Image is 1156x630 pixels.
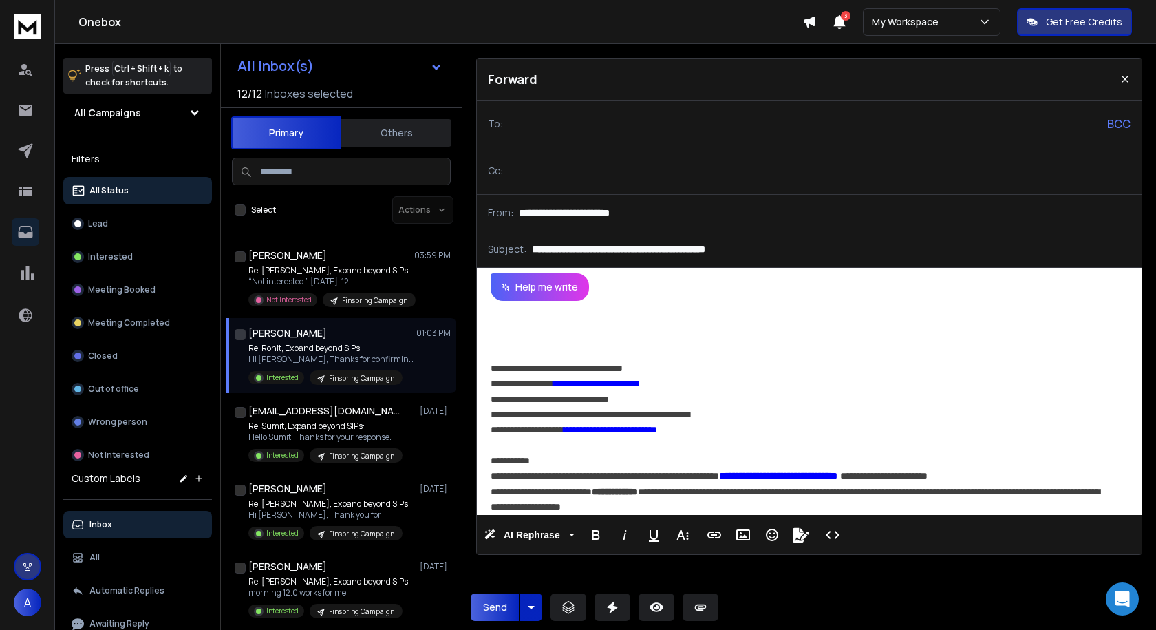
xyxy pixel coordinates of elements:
[88,417,147,428] p: Wrong person
[1046,15,1122,29] p: Get Free Credits
[342,295,407,306] p: Finspring Campaign
[820,521,846,549] button: Code View
[248,576,410,587] p: Re: [PERSON_NAME], Expand beyond SIPs:
[1017,8,1132,36] button: Get Free Credits
[266,295,312,305] p: Not Interested
[63,149,212,169] h3: Filters
[248,343,414,354] p: Re: Rohit, Expand beyond SIPs:
[730,521,756,549] button: Insert Image (Ctrl+P)
[248,482,327,496] h1: [PERSON_NAME]
[88,450,149,461] p: Not Interested
[63,375,212,403] button: Out of office
[89,618,149,629] p: Awaiting Reply
[248,354,414,365] p: Hi [PERSON_NAME], Thanks for confirming.
[248,432,403,443] p: Hello Sumit, Thanks for your response.
[226,52,453,80] button: All Inbox(s)
[63,276,212,304] button: Meeting Booked
[89,585,164,596] p: Automatic Replies
[63,99,212,127] button: All Campaigns
[237,59,314,73] h1: All Inbox(s)
[583,521,609,549] button: Bold (Ctrl+B)
[63,577,212,605] button: Automatic Replies
[112,61,171,76] span: Ctrl + Shift + k
[89,552,100,563] p: All
[89,185,129,196] p: All Status
[63,309,212,337] button: Meeting Completed
[266,528,299,538] p: Interested
[416,328,451,339] p: 01:03 PM
[266,606,299,616] p: Interested
[63,511,212,538] button: Inbox
[759,521,785,549] button: Emoticons
[248,560,327,574] h1: [PERSON_NAME]
[670,521,696,549] button: More Text
[641,521,667,549] button: Underline (Ctrl+U)
[85,62,182,90] p: Press to check for shortcuts.
[89,519,112,530] p: Inbox
[491,273,589,301] button: Help me write
[612,521,638,549] button: Italic (Ctrl+I)
[266,372,299,383] p: Interested
[872,15,944,29] p: My Workspace
[14,14,41,39] img: logo
[248,421,403,432] p: Re: Sumit, Expand beyond SIPs:
[231,116,341,149] button: Primary
[1107,116,1131,132] p: BCC
[72,472,140,485] h3: Custom Labels
[248,587,410,598] p: morning 12.0 works for me.
[74,106,141,120] h1: All Campaigns
[841,11,850,21] span: 3
[471,594,519,621] button: Send
[501,529,563,541] span: AI Rephrase
[14,589,41,616] button: A
[63,243,212,271] button: Interested
[329,607,394,617] p: Finspring Campaign
[329,451,394,461] p: Finspring Campaign
[248,249,327,262] h1: [PERSON_NAME]
[488,242,526,256] p: Subject:
[1106,582,1139,616] div: Open Intercom Messenger
[88,218,108,229] p: Lead
[63,210,212,238] button: Lead
[248,498,410,510] p: Re: [PERSON_NAME], Expand beyond SIPs:
[488,117,503,131] p: To:
[329,373,394,384] p: Finspring Campaign
[788,521,814,549] button: Signature
[88,384,139,395] p: Out of office
[248,326,327,340] h1: [PERSON_NAME]
[420,406,451,417] p: [DATE]
[329,529,394,539] p: Finspring Campaign
[341,118,451,148] button: Others
[414,250,451,261] p: 03:59 PM
[701,521,727,549] button: Insert Link (Ctrl+K)
[265,85,353,102] h3: Inboxes selected
[88,251,133,262] p: Interested
[251,204,276,216] label: Select
[420,483,451,494] p: [DATE]
[63,342,212,370] button: Closed
[488,164,503,178] p: Cc:
[63,408,212,436] button: Wrong person
[78,14,802,30] h1: Onebox
[488,70,537,89] p: Forward
[248,265,414,276] p: Re: [PERSON_NAME], Expand beyond SIPs:
[88,317,170,328] p: Meeting Completed
[481,521,577,549] button: AI Rephrase
[248,276,414,287] p: “Not interested.” [DATE], 12
[88,350,118,361] p: Closed
[420,561,451,572] p: [DATE]
[266,450,299,461] p: Interested
[63,177,212,204] button: All Status
[248,510,410,521] p: Hi [PERSON_NAME], Thank you for
[88,284,156,295] p: Meeting Booked
[237,85,262,102] span: 12 / 12
[63,544,212,571] button: All
[248,404,400,418] h1: [EMAIL_ADDRESS][DOMAIN_NAME] +1
[488,206,513,220] p: From:
[63,441,212,469] button: Not Interested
